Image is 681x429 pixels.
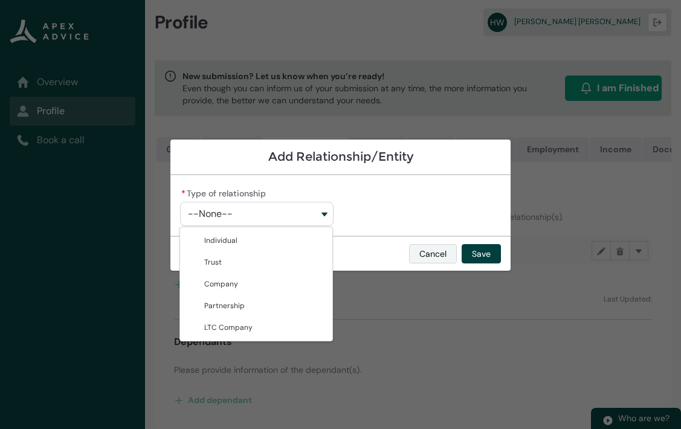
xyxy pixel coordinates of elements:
[462,244,501,263] button: Save
[188,208,233,219] span: --None--
[180,202,334,226] button: Type of relationship
[180,149,502,164] h1: Add Relationship/Entity
[181,188,186,199] abbr: required
[180,185,271,199] label: Type of relationship
[179,227,333,341] div: Type of relationship
[409,244,457,263] button: Cancel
